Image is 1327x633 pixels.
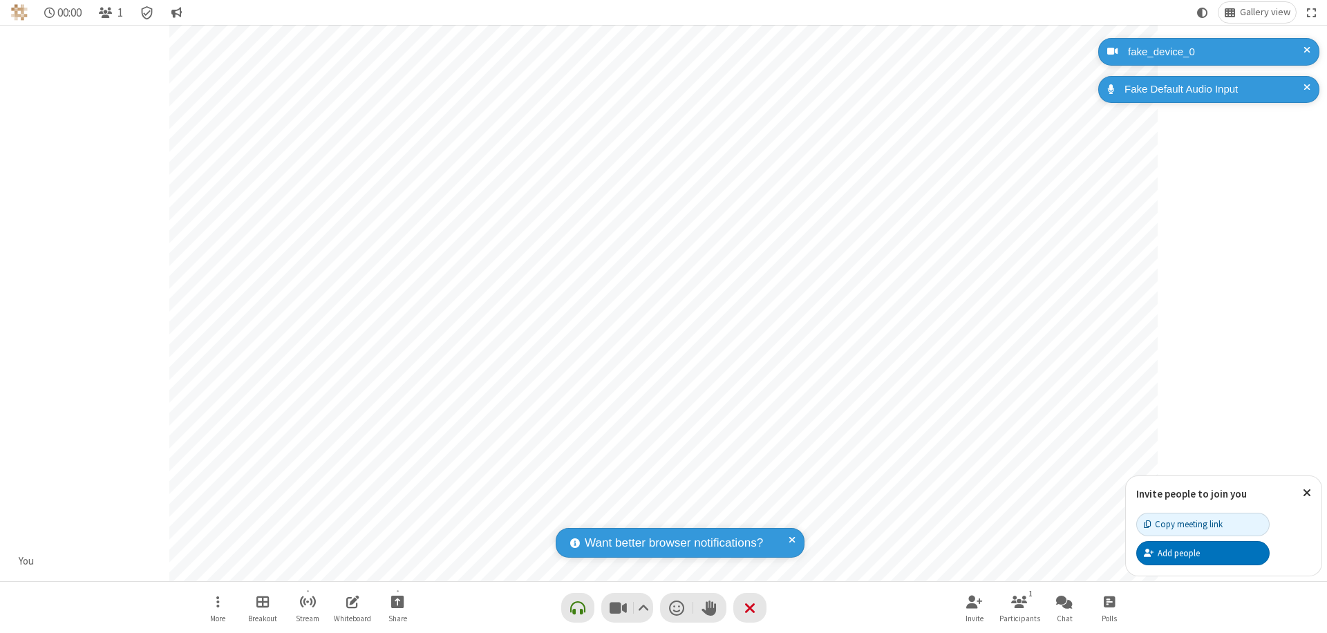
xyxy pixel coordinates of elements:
[1301,2,1322,23] button: Fullscreen
[57,6,82,19] span: 00:00
[134,2,160,23] div: Meeting details Encryption enabled
[999,588,1040,627] button: Open participant list
[660,593,693,623] button: Send a reaction
[334,614,371,623] span: Whiteboard
[296,614,319,623] span: Stream
[248,614,277,623] span: Breakout
[1120,82,1309,97] div: Fake Default Audio Input
[1089,588,1130,627] button: Open poll
[388,614,407,623] span: Share
[1218,2,1296,23] button: Change layout
[332,588,373,627] button: Open shared whiteboard
[93,2,129,23] button: Open participant list
[601,593,653,623] button: Stop video (⌘+Shift+V)
[39,2,88,23] div: Timer
[165,2,187,23] button: Conversation
[117,6,123,19] span: 1
[287,588,328,627] button: Start streaming
[14,554,39,569] div: You
[634,593,652,623] button: Video setting
[1136,513,1270,536] button: Copy meeting link
[11,4,28,21] img: QA Selenium DO NOT DELETE OR CHANGE
[1136,541,1270,565] button: Add people
[1025,587,1037,600] div: 1
[1144,518,1223,531] div: Copy meeting link
[733,593,766,623] button: End or leave meeting
[966,614,984,623] span: Invite
[954,588,995,627] button: Invite participants (⌘+Shift+I)
[1123,44,1309,60] div: fake_device_0
[1136,487,1247,500] label: Invite people to join you
[377,588,418,627] button: Start sharing
[561,593,594,623] button: Connect your audio
[242,588,283,627] button: Manage Breakout Rooms
[693,593,726,623] button: Raise hand
[1240,7,1290,18] span: Gallery view
[999,614,1040,623] span: Participants
[210,614,225,623] span: More
[1057,614,1073,623] span: Chat
[1292,476,1321,510] button: Close popover
[1044,588,1085,627] button: Open chat
[197,588,238,627] button: Open menu
[585,534,763,552] span: Want better browser notifications?
[1102,614,1117,623] span: Polls
[1192,2,1214,23] button: Using system theme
